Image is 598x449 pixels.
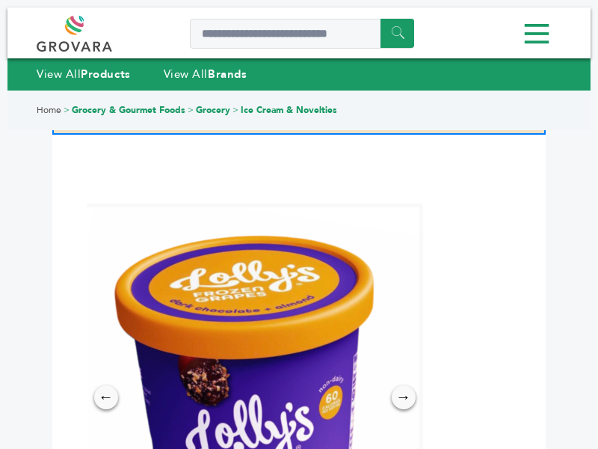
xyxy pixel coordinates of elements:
span: > [188,104,194,116]
a: Home [37,104,61,116]
input: Search a product or brand... [190,19,414,49]
a: Grocery & Gourmet Foods [72,104,185,116]
div: ← [94,385,118,409]
strong: Products [81,67,130,82]
span: > [232,104,238,116]
a: View AllBrands [164,67,247,82]
a: Ice Cream & Novelties [241,104,337,116]
div: Menu [37,17,561,51]
a: View AllProducts [37,67,131,82]
span: > [64,104,70,116]
strong: Brands [208,67,247,82]
a: Grocery [196,104,230,116]
div: → [392,385,416,409]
